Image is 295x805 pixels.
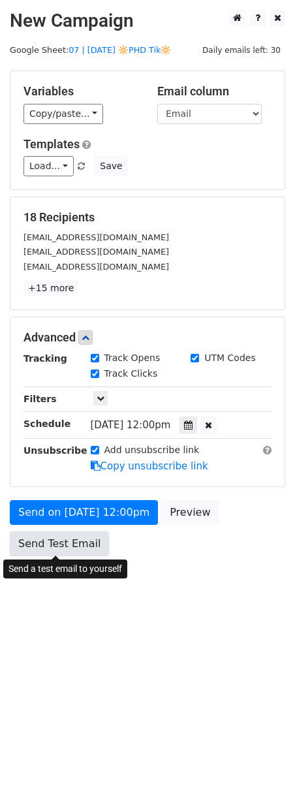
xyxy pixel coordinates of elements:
a: Preview [161,500,219,525]
span: [DATE] 12:00pm [91,419,171,431]
span: Daily emails left: 30 [198,43,285,57]
h5: Advanced [23,330,272,345]
a: Copy/paste... [23,104,103,124]
div: Send a test email to yourself [3,560,127,578]
label: Track Clicks [104,367,158,381]
strong: Schedule [23,418,70,429]
a: Copy unsubscribe link [91,460,208,472]
button: Save [94,156,128,176]
a: Load... [23,156,74,176]
strong: Filters [23,394,57,404]
a: Send on [DATE] 12:00pm [10,500,158,525]
label: UTM Codes [204,351,255,365]
a: Send Test Email [10,531,109,556]
a: 07 | [DATE] 🔆PHD Tik🔆 [69,45,171,55]
h5: Email column [157,84,272,99]
iframe: Chat Widget [230,742,295,805]
a: Templates [23,137,80,151]
a: Daily emails left: 30 [198,45,285,55]
h5: Variables [23,84,138,99]
strong: Tracking [23,353,67,364]
strong: Unsubscribe [23,445,87,456]
h5: 18 Recipients [23,210,272,225]
small: Google Sheet: [10,45,171,55]
label: Track Opens [104,351,161,365]
a: +15 more [23,280,78,296]
small: [EMAIL_ADDRESS][DOMAIN_NAME] [23,247,169,257]
small: [EMAIL_ADDRESS][DOMAIN_NAME] [23,262,169,272]
h2: New Campaign [10,10,285,32]
label: Add unsubscribe link [104,443,200,457]
small: [EMAIL_ADDRESS][DOMAIN_NAME] [23,232,169,242]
